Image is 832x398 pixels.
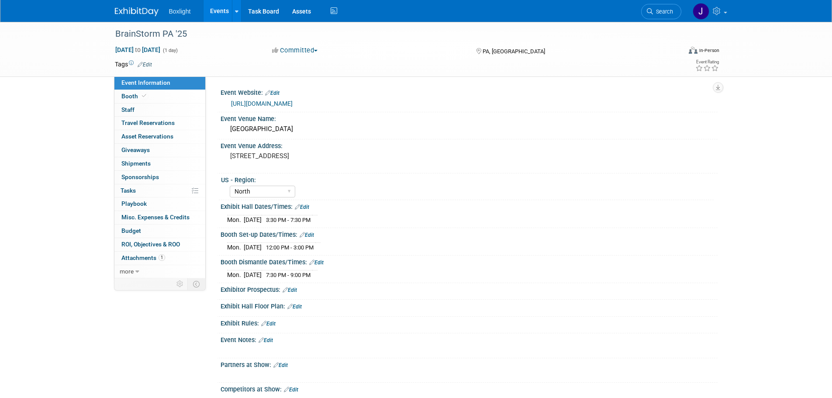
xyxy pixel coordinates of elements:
[114,104,205,117] a: Staff
[227,215,244,224] td: Mon.
[114,197,205,211] a: Playbook
[121,119,175,126] span: Travel Reservations
[159,254,165,261] span: 1
[121,106,135,113] span: Staff
[121,241,180,248] span: ROI, Objectives & ROO
[300,232,314,238] a: Edit
[121,173,159,180] span: Sponsorships
[121,133,173,140] span: Asset Reservations
[283,287,297,293] a: Edit
[114,157,205,170] a: Shipments
[121,146,150,153] span: Giveaways
[693,3,709,20] img: Jean Knight
[114,144,205,157] a: Giveaways
[221,333,718,345] div: Event Notes:
[121,214,190,221] span: Misc. Expenses & Credits
[221,173,714,184] div: US - Region:
[134,46,142,53] span: to
[230,152,418,160] pre: [STREET_ADDRESS]
[121,200,147,207] span: Playbook
[120,268,134,275] span: more
[121,227,141,234] span: Budget
[115,46,161,54] span: [DATE] [DATE]
[221,383,718,394] div: Competitors at Show:
[261,321,276,327] a: Edit
[221,256,718,267] div: Booth Dismantle Dates/Times:
[114,90,205,103] a: Booth
[259,337,273,343] a: Edit
[227,243,244,252] td: Mon.
[273,362,288,368] a: Edit
[689,47,697,54] img: Format-Inperson.png
[269,46,321,55] button: Committed
[244,215,262,224] td: [DATE]
[221,228,718,239] div: Booth Set-up Dates/Times:
[114,265,205,278] a: more
[244,243,262,252] td: [DATE]
[114,252,205,265] a: Attachments1
[169,8,191,15] span: Boxlight
[162,48,178,53] span: (1 day)
[231,100,293,107] a: [URL][DOMAIN_NAME]
[142,93,146,98] i: Booth reservation complete
[641,4,681,19] a: Search
[309,260,324,266] a: Edit
[114,211,205,224] a: Misc. Expenses & Credits
[265,90,280,96] a: Edit
[221,86,718,97] div: Event Website:
[121,79,170,86] span: Event Information
[695,60,719,64] div: Event Rating
[221,283,718,294] div: Exhibitor Prospectus:
[287,304,302,310] a: Edit
[114,130,205,143] a: Asset Reservations
[227,122,711,136] div: [GEOGRAPHIC_DATA]
[483,48,545,55] span: PA, [GEOGRAPHIC_DATA]
[221,358,718,370] div: Partners at Show:
[173,278,188,290] td: Personalize Event Tab Strip
[266,217,311,223] span: 3:30 PM - 7:30 PM
[244,270,262,280] td: [DATE]
[187,278,205,290] td: Toggle Event Tabs
[221,317,718,328] div: Exhibit Rules:
[114,184,205,197] a: Tasks
[112,26,668,42] div: BrainStorm PA '25
[266,272,311,278] span: 7:30 PM - 9:00 PM
[266,244,314,251] span: 12:00 PM - 3:00 PM
[115,7,159,16] img: ExhibitDay
[284,387,298,393] a: Edit
[295,204,309,210] a: Edit
[114,117,205,130] a: Travel Reservations
[114,171,205,184] a: Sponsorships
[114,76,205,90] a: Event Information
[221,112,718,123] div: Event Venue Name:
[221,200,718,211] div: Exhibit Hall Dates/Times:
[115,60,152,69] td: Tags
[121,160,151,167] span: Shipments
[121,254,165,261] span: Attachments
[138,62,152,68] a: Edit
[630,45,720,59] div: Event Format
[699,47,719,54] div: In-Person
[114,225,205,238] a: Budget
[221,139,718,150] div: Event Venue Address:
[227,270,244,280] td: Mon.
[121,187,136,194] span: Tasks
[653,8,673,15] span: Search
[114,238,205,251] a: ROI, Objectives & ROO
[121,93,148,100] span: Booth
[221,300,718,311] div: Exhibit Hall Floor Plan:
